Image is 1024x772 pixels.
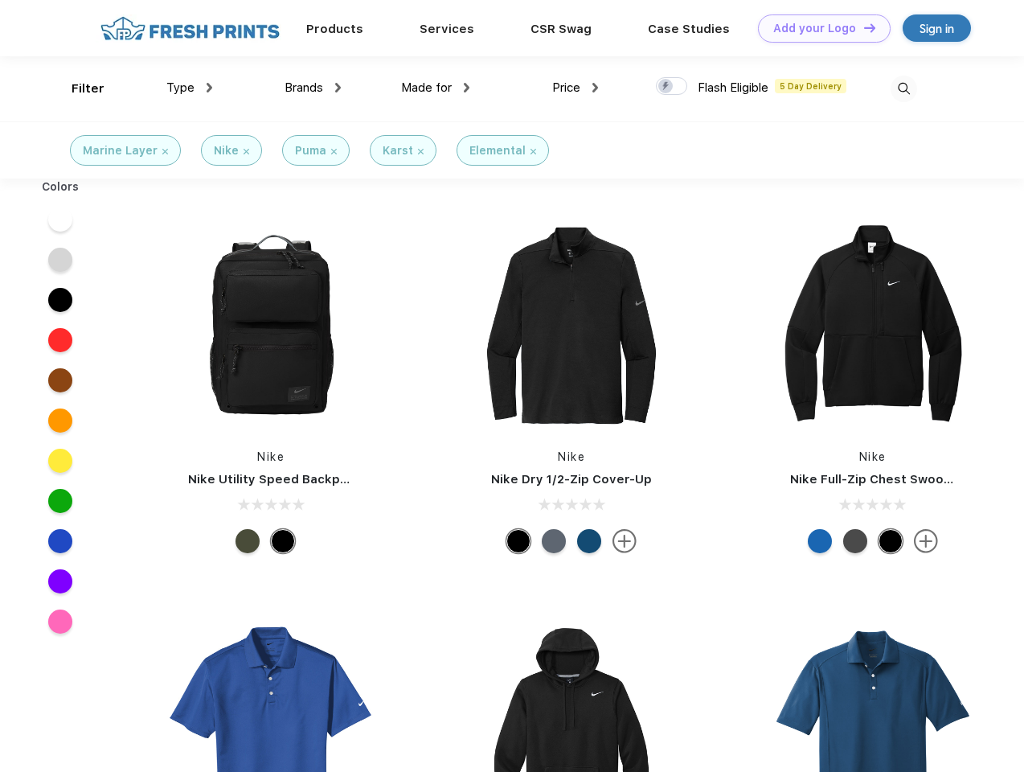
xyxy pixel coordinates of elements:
[236,529,260,553] div: Cargo Khaki
[530,149,536,154] img: filter_cancel.svg
[331,149,337,154] img: filter_cancel.svg
[335,83,341,92] img: dropdown.png
[542,529,566,553] div: Navy Heather
[465,219,678,433] img: func=resize&h=266
[558,450,585,463] a: Nike
[577,529,601,553] div: Gym Blue
[257,450,285,463] a: Nike
[401,80,452,95] span: Made for
[164,219,378,433] img: func=resize&h=266
[420,22,474,36] a: Services
[506,529,530,553] div: Black
[891,76,917,102] img: desktop_search.svg
[552,80,580,95] span: Price
[592,83,598,92] img: dropdown.png
[271,529,295,553] div: Black
[207,83,212,92] img: dropdown.png
[214,142,239,159] div: Nike
[920,19,954,38] div: Sign in
[491,472,652,487] a: Nike Dry 1/2-Zip Cover-Up
[418,149,424,154] img: filter_cancel.svg
[162,149,168,154] img: filter_cancel.svg
[295,142,326,159] div: Puma
[383,142,413,159] div: Karst
[464,83,469,92] img: dropdown.png
[72,80,104,98] div: Filter
[903,14,971,42] a: Sign in
[96,14,285,43] img: fo%20logo%202.webp
[864,23,875,32] img: DT
[843,529,867,553] div: Anthracite
[612,529,637,553] img: more.svg
[773,22,856,35] div: Add your Logo
[188,472,362,487] a: Nike Utility Speed Backpack
[914,529,938,553] img: more.svg
[30,179,92,195] div: Colors
[306,22,363,36] a: Products
[879,529,903,553] div: Black
[859,450,887,463] a: Nike
[244,149,249,154] img: filter_cancel.svg
[766,219,980,433] img: func=resize&h=266
[166,80,195,95] span: Type
[285,80,323,95] span: Brands
[808,529,832,553] div: Royal
[790,472,1004,487] a: Nike Full-Zip Chest Swoosh Jacket
[83,142,158,159] div: Marine Layer
[469,142,526,159] div: Elemental
[775,79,846,93] span: 5 Day Delivery
[698,80,768,95] span: Flash Eligible
[530,22,592,36] a: CSR Swag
